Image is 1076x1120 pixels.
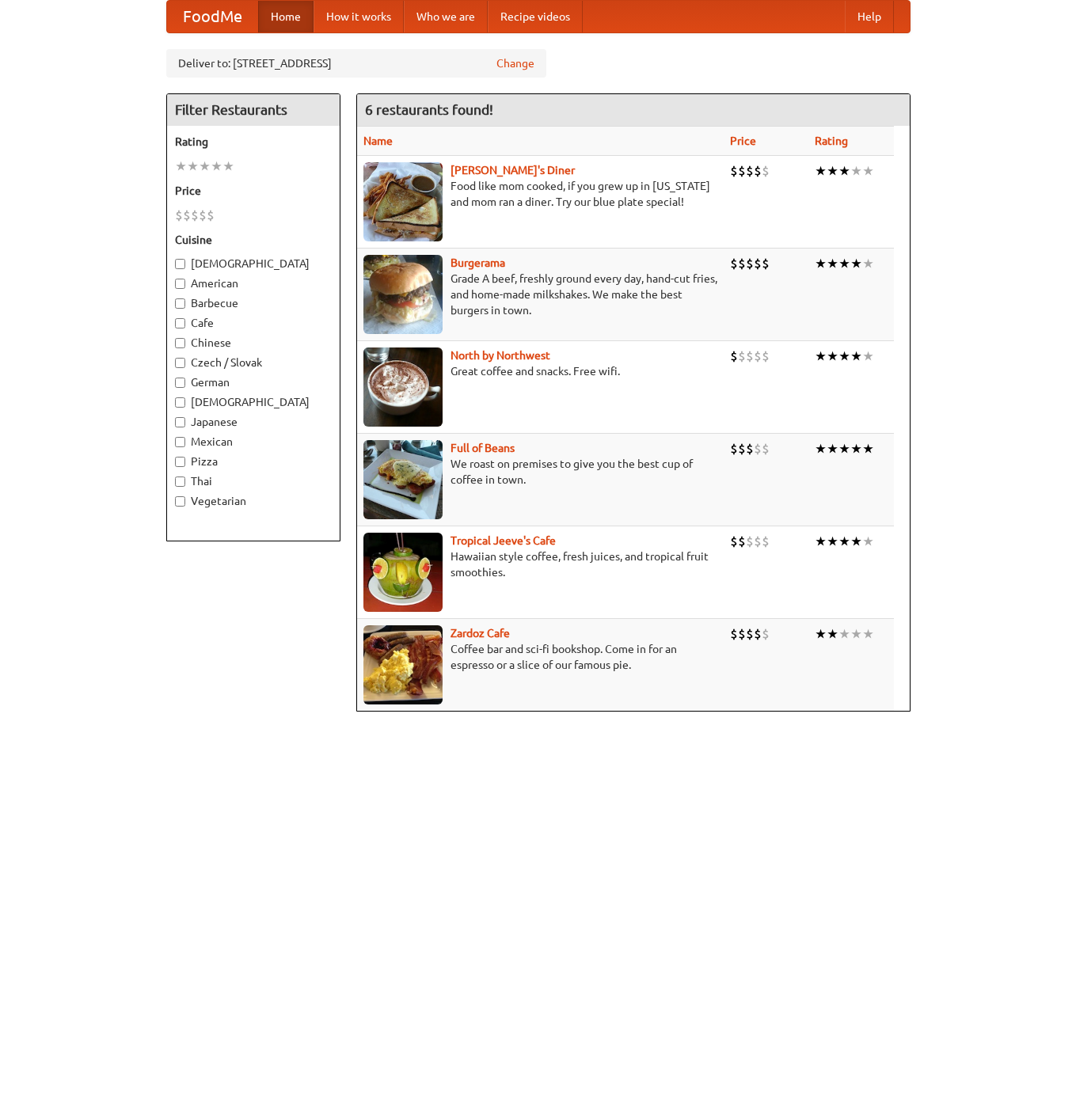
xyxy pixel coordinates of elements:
[451,442,515,454] a: Full of Beans
[862,255,874,272] li: ★
[187,158,199,175] li: ★
[175,318,185,328] input: Cafe
[175,259,185,269] input: [DEMOGRAPHIC_DATA]
[314,1,404,32] a: How it works
[175,338,185,348] input: Chinese
[183,207,191,224] li: $
[862,162,874,180] li: ★
[862,440,874,457] li: ★
[363,347,443,427] img: north.jpg
[175,183,332,199] h5: Price
[175,315,332,331] label: Cafe
[365,102,493,117] ng-pluralize: 6 restaurants found!
[175,476,185,487] input: Thai
[199,207,207,224] li: $
[850,162,862,180] li: ★
[754,625,762,643] li: $
[754,533,762,550] li: $
[451,164,575,177] a: [PERSON_NAME]'s Diner
[175,493,332,509] label: Vegetarian
[175,454,332,469] label: Pizza
[762,255,770,272] li: $
[175,134,332,150] h5: Rating
[167,1,258,32] a: FoodMe
[167,94,340,126] h4: Filter Restaurants
[827,625,838,643] li: ★
[730,625,738,643] li: $
[363,533,443,612] img: jeeves.jpg
[488,1,583,32] a: Recipe videos
[746,347,754,365] li: $
[175,207,183,224] li: $
[850,440,862,457] li: ★
[827,347,838,365] li: ★
[363,363,717,379] p: Great coffee and snacks. Free wifi.
[827,255,838,272] li: ★
[175,279,185,289] input: American
[762,347,770,365] li: $
[175,374,332,390] label: German
[850,533,862,550] li: ★
[363,162,443,241] img: sallys.jpg
[815,625,827,643] li: ★
[815,162,827,180] li: ★
[404,1,488,32] a: Who we are
[175,457,185,467] input: Pizza
[175,358,185,368] input: Czech / Slovak
[363,456,717,488] p: We roast on premises to give you the best cup of coffee in town.
[815,135,848,147] a: Rating
[815,533,827,550] li: ★
[175,394,332,410] label: [DEMOGRAPHIC_DATA]
[175,434,332,450] label: Mexican
[838,625,850,643] li: ★
[850,625,862,643] li: ★
[746,162,754,180] li: $
[738,533,746,550] li: $
[738,625,746,643] li: $
[730,162,738,180] li: $
[363,135,393,147] a: Name
[815,347,827,365] li: ★
[451,627,510,640] a: Zardoz Cafe
[175,355,332,370] label: Czech / Slovak
[175,295,332,311] label: Barbecue
[850,347,862,365] li: ★
[838,440,850,457] li: ★
[175,417,185,427] input: Japanese
[730,440,738,457] li: $
[191,207,199,224] li: $
[862,625,874,643] li: ★
[363,625,443,704] img: zardoz.jpg
[746,440,754,457] li: $
[730,347,738,365] li: $
[815,255,827,272] li: ★
[762,533,770,550] li: $
[451,349,550,362] a: North by Northwest
[746,533,754,550] li: $
[363,178,717,210] p: Food like mom cooked, if you grew up in [US_STATE] and mom ran a diner. Try our blue plate special!
[199,158,211,175] li: ★
[451,256,505,269] a: Burgerama
[175,335,332,351] label: Chinese
[222,158,234,175] li: ★
[451,534,556,547] a: Tropical Jeeve's Cafe
[207,207,215,224] li: $
[762,162,770,180] li: $
[175,414,332,430] label: Japanese
[175,378,185,388] input: German
[738,440,746,457] li: $
[754,347,762,365] li: $
[363,440,443,519] img: beans.jpg
[746,625,754,643] li: $
[746,255,754,272] li: $
[827,162,838,180] li: ★
[862,533,874,550] li: ★
[738,255,746,272] li: $
[496,55,534,71] a: Change
[838,162,850,180] li: ★
[166,49,546,78] div: Deliver to: [STREET_ADDRESS]
[211,158,222,175] li: ★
